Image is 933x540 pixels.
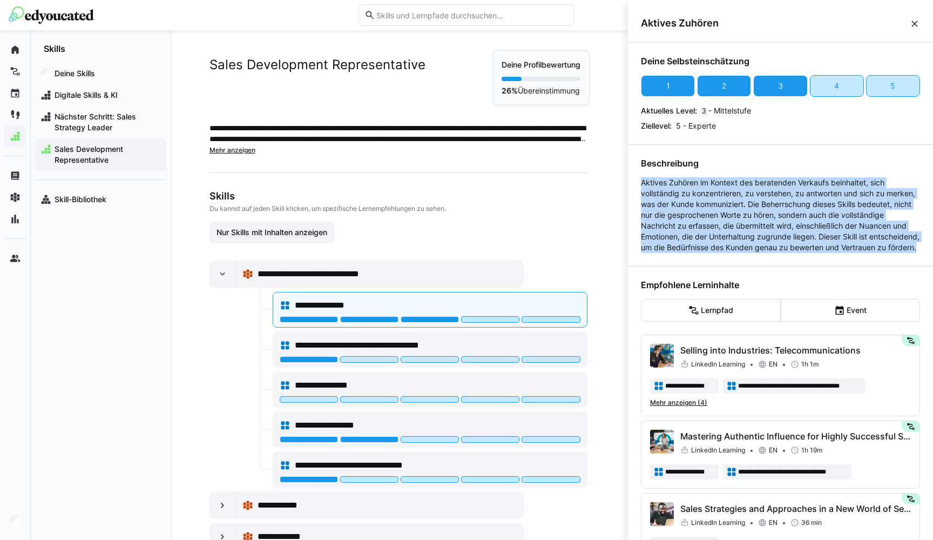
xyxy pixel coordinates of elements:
span: Digitale Skills & KI [53,90,161,101]
p: Ziellevel: [641,121,672,131]
img: Mastering Authentic Influence for Highly Successful Sales [650,430,674,454]
eds-button-option: Lernpfad [641,299,781,322]
span: Aktives Zuhören [641,17,909,29]
input: Skills und Lernpfade durchsuchen… [375,10,569,20]
p: Mastering Authentic Influence for Highly Successful Sales [680,430,911,443]
span: EN [769,446,777,455]
div: 3 [778,81,783,91]
p: 3 - Mittelstufe [701,105,751,116]
p: Du kannst auf jeden Skill klicken, um spezifische Lernempfehlungen zu sehen. [209,204,587,213]
div: 2 [722,81,726,91]
span: EN [769,360,777,369]
button: Nur Skills mit Inhalten anzeigen [209,222,334,243]
h4: Deine Selbsteinschätzung [641,56,920,66]
p: Übereinstimmung [502,85,580,96]
p: Deine Profilbewertung [502,59,580,70]
span: LinkedIn Learning [691,446,745,455]
p: Aktives Zuhören im Kontext des beratenden Verkaufs beinhaltet, sich vollständig zu konzentrieren,... [641,177,920,253]
span: LinkedIn Learning [691,518,745,527]
span: Sales Development Representative [53,144,161,165]
p: Sales Strategies and Approaches in a New World of Selling [680,502,911,515]
span: EN [769,518,777,527]
span: LinkedIn Learning [691,360,745,369]
p: Selling into Industries: Telecommunications [680,344,911,357]
span: Nur Skills mit Inhalten anzeigen [215,227,329,238]
p: 5 - Experte [676,121,716,131]
span: 36 min [801,518,822,527]
h4: Beschreibung [641,158,920,169]
div: 4 [834,81,839,91]
span: 1h 19m [801,446,822,455]
span: Mehr anzeigen [209,146,255,154]
h3: Skills [209,190,587,202]
strong: 26% [502,86,518,95]
span: Nächster Schritt: Sales Strategy Leader [53,111,161,133]
img: Sales Strategies and Approaches in a New World of Selling [650,502,674,526]
span: 1h 1m [801,360,819,369]
p: Aktuelles Level: [641,105,697,116]
img: Selling into Industries: Telecommunications [650,344,674,368]
span: Mehr anzeigen (4) [650,398,707,407]
div: 5 [890,81,895,91]
h4: Empfohlene Lerninhalte [641,279,920,290]
div: 1 [666,81,670,91]
eds-button-option: Event [781,299,921,322]
h2: Sales Development Representative [209,57,425,73]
